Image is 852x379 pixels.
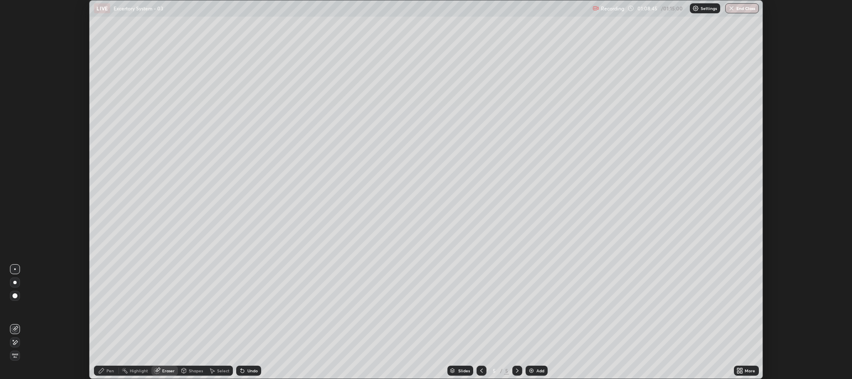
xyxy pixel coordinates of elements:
[217,369,230,373] div: Select
[96,5,108,12] p: LIVE
[130,369,148,373] div: Highlight
[725,3,759,13] button: End Class
[189,369,203,373] div: Shapes
[10,353,20,358] span: Erase all
[162,369,175,373] div: Eraser
[114,5,163,12] p: Excertory System - 03
[692,5,699,12] img: class-settings-icons
[490,368,498,373] div: 5
[728,5,735,12] img: end-class-cross
[500,368,502,373] div: /
[536,369,544,373] div: Add
[701,6,717,10] p: Settings
[528,367,535,374] img: add-slide-button
[601,5,624,12] p: Recording
[458,369,470,373] div: Slides
[745,369,755,373] div: More
[247,369,258,373] div: Undo
[593,5,599,12] img: recording.375f2c34.svg
[504,367,509,374] div: 5
[106,369,114,373] div: Pen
